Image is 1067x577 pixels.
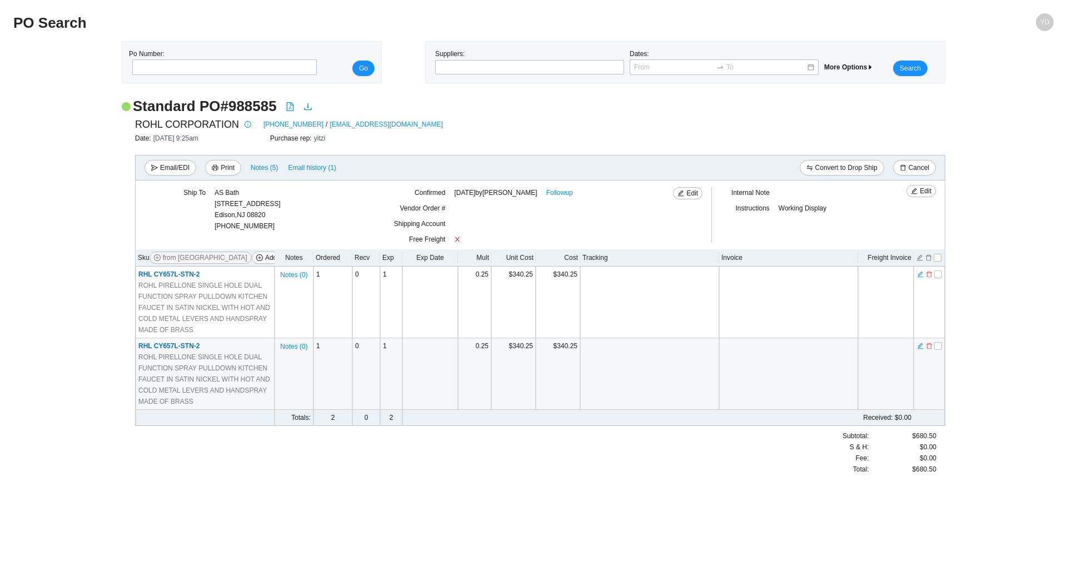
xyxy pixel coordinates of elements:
td: 0.25 [458,338,491,410]
button: delete [925,341,933,349]
span: Email/EDI [160,162,190,173]
td: $340.25 [491,267,536,338]
span: More Options [824,63,874,71]
span: printer [212,164,218,172]
span: Search [900,63,921,74]
a: [EMAIL_ADDRESS][DOMAIN_NAME] [330,119,442,130]
button: deleteCancel [893,160,936,175]
span: Free Freight [409,235,445,243]
span: ROHL PIRELLONE SINGLE HOLE DUAL FUNCTION SPRAY PULLDOWN KITCHEN FAUCET IN SATIN NICKEL WITH HOT A... [138,352,272,407]
div: Dates: [627,48,821,76]
th: Unit Cost [491,249,536,267]
th: Recv [352,249,380,267]
a: file-pdf [286,102,295,113]
span: RHL CY657L-STN-2 [138,342,200,350]
div: $680.50 [869,430,936,441]
span: file-pdf [286,102,295,111]
span: Cancel [909,162,929,173]
h2: PO Search [13,13,794,33]
button: Notes (0) [280,269,308,277]
span: S & H: [850,441,869,453]
span: Internal Note [731,189,770,197]
button: printerPrint [205,160,241,175]
span: caret-right [867,64,874,71]
span: Confirmed [415,189,445,197]
span: Instructions [735,204,769,212]
span: Email history (1) [288,162,336,173]
div: [PHONE_NUMBER] [215,187,281,232]
span: YD [1040,13,1050,31]
button: plus-circleAdd Items [252,252,300,264]
button: edit [916,341,924,349]
th: Tracking [580,249,719,267]
span: Notes ( 0 ) [280,269,307,280]
span: swap-right [716,63,724,71]
button: editEdit [906,185,936,197]
td: $0.00 [458,410,914,426]
button: Search [893,61,928,76]
span: edit [917,342,924,350]
span: Totals: [291,414,311,422]
td: 2 [313,410,352,426]
a: [PHONE_NUMBER] [263,119,323,130]
button: swapConvert to Drop Ship [800,160,884,175]
span: close [454,236,461,243]
span: yitzi [314,134,326,142]
span: [DATE] by [PERSON_NAME] [454,187,537,198]
button: Notes (5) [250,162,278,169]
div: Sku [138,252,272,264]
span: edit [911,188,918,195]
span: Purchase rep: [270,134,314,142]
span: Received: [863,414,893,422]
span: edit [917,270,924,278]
span: to [716,63,724,71]
th: Notes [275,249,313,267]
th: Ordered [313,249,352,267]
span: Edit [686,188,698,199]
th: Exp [380,249,402,267]
span: Total: [853,464,869,475]
span: ROHL CORPORATION [135,116,239,133]
span: Notes ( 5 ) [251,162,278,173]
td: 1 [313,267,352,338]
span: Notes ( 0 ) [280,341,307,352]
button: plus-circlefrom [GEOGRAPHIC_DATA] [149,252,252,264]
span: Edit [920,185,931,197]
div: AS Bath [STREET_ADDRESS] Edison , NJ 08820 [215,187,281,220]
div: Po Number: [129,48,313,76]
button: delete [925,269,933,277]
span: Go [359,63,368,74]
span: ROHL PIRELLONE SINGLE HOLE DUAL FUNCTION SPRAY PULLDOWN KITCHEN FAUCET IN SATIN NICKEL WITH HOT A... [138,280,272,335]
td: 0 [352,410,380,426]
button: info-circle [239,117,255,132]
th: Exp Date [402,249,458,267]
span: delete [926,342,933,350]
div: Working Display [779,203,895,218]
button: edit [916,269,924,277]
td: 1 [380,267,402,338]
span: edit [677,190,684,198]
button: sendEmail/EDI [144,160,196,175]
span: Vendor Order # [400,204,445,212]
span: Print [221,162,235,173]
span: delete [900,164,906,172]
span: plus-circle [256,254,263,262]
span: download [303,102,312,111]
button: delete [925,253,933,260]
a: Followup [546,187,573,198]
span: Ship To [183,189,206,197]
td: 2 [380,410,402,426]
button: Email history (1) [287,160,337,175]
button: Notes (0) [280,340,308,348]
span: Date: [135,134,153,142]
td: $340.25 [536,338,580,410]
span: $0.00 [920,453,936,464]
span: RHL CY657L-STN-2 [138,270,200,278]
span: send [151,164,158,172]
span: [DATE] 9:25am [153,134,198,142]
th: Freight Invoice [858,249,914,267]
span: delete [926,270,933,278]
button: edit [916,253,924,260]
div: $680.50 [869,464,936,475]
td: 0 [352,338,380,410]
